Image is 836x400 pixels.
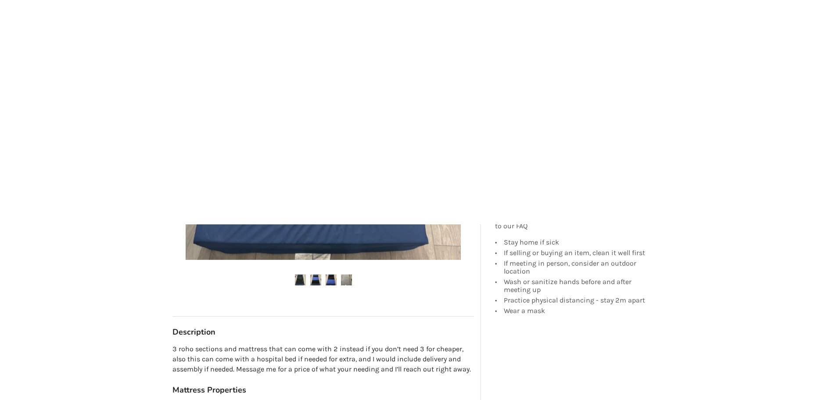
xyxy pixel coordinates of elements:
p: 3 roho sections and mattress that can come with 2 instead if you don’t need 3 for cheaper, also t... [172,344,474,375]
div: Practice physical distancing - stay 2m apart [504,295,652,306]
img: roho mattress -mattress-bedroom equipment-maple ridge-assistlist-listing [326,274,337,285]
div: Wear a mask [504,306,652,315]
div: If selling or buying an item, clean it well first [504,248,652,258]
h3: Mattress Properties [172,385,474,395]
div: Wash or sanitize hands before and after meeting up [504,277,652,295]
img: roho mattress -mattress-bedroom equipment-maple ridge-assistlist-listing [341,274,352,285]
h3: Description [172,327,474,337]
div: Stay home if sick [504,238,652,248]
img: roho mattress -mattress-bedroom equipment-maple ridge-assistlist-listing [310,274,321,285]
div: If meeting in person, consider an outdoor location [504,258,652,277]
img: roho mattress -mattress-bedroom equipment-maple ridge-assistlist-listing [295,274,306,285]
